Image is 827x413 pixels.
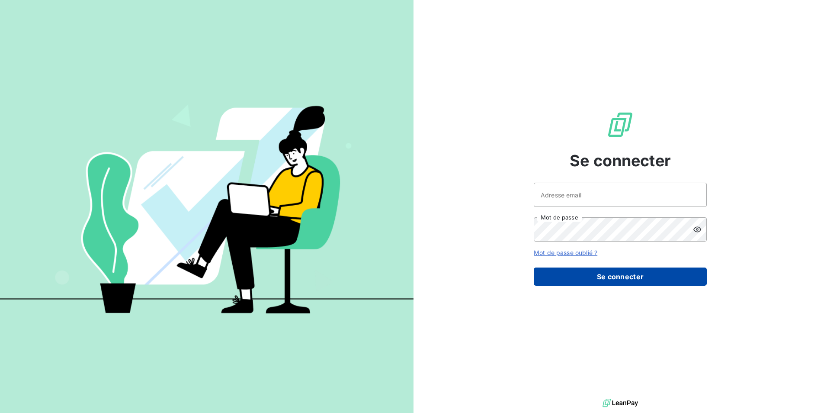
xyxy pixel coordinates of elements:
[534,249,597,256] a: Mot de passe oublié ?
[603,397,638,410] img: logo
[534,183,707,207] input: placeholder
[570,149,671,172] span: Se connecter
[606,111,634,139] img: Logo LeanPay
[534,268,707,286] button: Se connecter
